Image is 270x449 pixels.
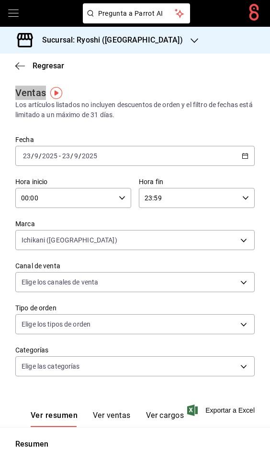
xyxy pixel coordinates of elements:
span: Elige los tipos de orden [22,319,90,329]
input: ---- [42,152,58,160]
span: Elige los canales de venta [22,277,98,287]
div: Los artículos listados no incluyen descuentos de orden y el filtro de fechas está limitado a un m... [15,100,255,120]
label: Marca [15,220,255,227]
span: / [39,152,42,160]
button: Pregunta a Parrot AI [83,3,190,23]
label: Hora fin [139,178,255,185]
label: Fecha [15,136,255,143]
h3: Sucursal: Ryoshi ([GEOGRAPHIC_DATA]) [34,34,183,46]
button: open drawer [8,8,19,19]
span: / [79,152,81,160]
input: -- [62,152,70,160]
label: Categorías [15,347,255,353]
input: -- [74,152,79,160]
input: -- [34,152,39,160]
button: Regresar [15,61,64,70]
span: Pregunta a Parrot AI [98,9,175,19]
div: Ventas [15,86,46,100]
span: / [31,152,34,160]
span: Ichikani ([GEOGRAPHIC_DATA]) [22,235,117,245]
span: / [70,152,73,160]
span: Regresar [33,61,64,70]
label: Tipo de orden [15,305,255,311]
div: navigation tabs [31,411,184,427]
button: Ver cargos [146,411,184,427]
img: Tooltip marker [50,87,62,99]
button: Ver ventas [93,411,131,427]
span: Elige las categorías [22,361,80,371]
button: Exportar a Excel [189,405,255,416]
button: Ver resumen [31,411,78,427]
label: Canal de venta [15,263,255,269]
input: ---- [81,152,98,160]
input: -- [22,152,31,160]
label: Hora inicio [15,178,131,185]
span: - [59,152,61,160]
